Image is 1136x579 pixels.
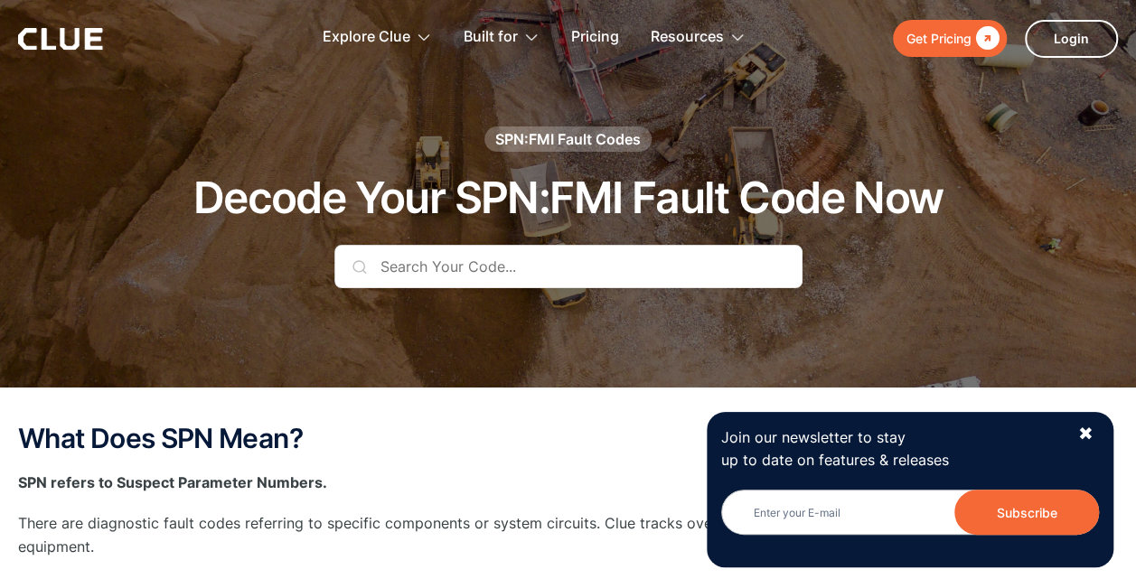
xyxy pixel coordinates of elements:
[721,426,1061,472] p: Join our newsletter to stay up to date on features & releases
[651,9,746,66] div: Resources
[323,9,410,66] div: Explore Clue
[972,27,1000,50] div: 
[571,9,619,66] a: Pricing
[464,9,518,66] div: Built for
[906,27,972,50] div: Get Pricing
[334,245,803,288] input: Search Your Code...
[18,473,327,491] strong: SPN refers to Suspect Parameter Numbers.
[18,424,1118,453] h2: What Does SPN Mean?
[1025,20,1118,58] a: Login
[495,129,641,149] div: SPN:FMI Fault Codes
[893,20,1007,57] a: Get Pricing
[651,9,724,66] div: Resources
[1077,423,1093,445] div: ✖
[721,490,1099,553] form: Newsletter
[464,9,540,66] div: Built for
[193,174,944,222] h1: Decode Your SPN:FMI Fault Code Now
[721,490,1099,535] input: Enter your E-mail
[954,490,1099,535] input: Subscribe
[323,9,432,66] div: Explore Clue
[18,512,1118,557] p: There are diagnostic fault codes referring to specific components or system circuits. Clue tracks...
